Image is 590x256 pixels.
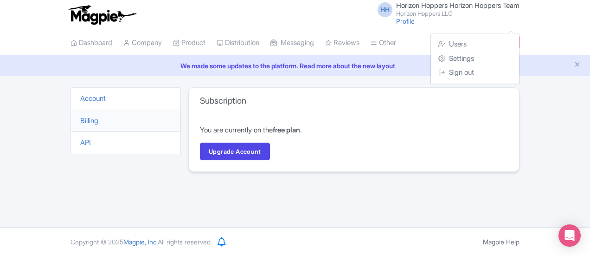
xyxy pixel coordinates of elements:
[80,94,106,103] a: Account
[80,138,91,147] a: API
[217,30,259,56] a: Distribution
[378,2,392,17] span: HH
[270,30,314,56] a: Messaging
[558,224,581,247] div: Open Intercom Messenger
[6,61,584,71] a: We made some updates to the platform. Read more about the new layout
[431,66,519,80] a: Sign out
[483,238,519,246] a: Magpie Help
[372,2,519,17] a: HH Horizon Hoppers Horizon Hoppers Team Horizon Hoppers LLC
[273,125,300,134] strong: free plan
[200,96,246,106] h3: Subscription
[71,30,112,56] a: Dashboard
[325,30,359,56] a: Reviews
[431,37,519,52] a: Users
[574,60,581,71] button: Close announcement
[200,143,270,160] a: Upgrade Account
[123,238,158,246] span: Magpie, Inc.
[65,237,218,247] div: Copyright © 2025 All rights reserved.
[80,116,98,125] a: Billing
[431,52,519,66] a: Settings
[66,5,138,25] img: logo-ab69f6fb50320c5b225c76a69d11143b.png
[200,125,508,136] p: You are currently on the .
[173,30,205,56] a: Product
[123,30,162,56] a: Company
[396,1,519,10] span: Horizon Hoppers Horizon Hoppers Team
[396,17,415,25] a: Profile
[396,11,519,17] small: Horizon Hoppers LLC
[371,30,396,56] a: Other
